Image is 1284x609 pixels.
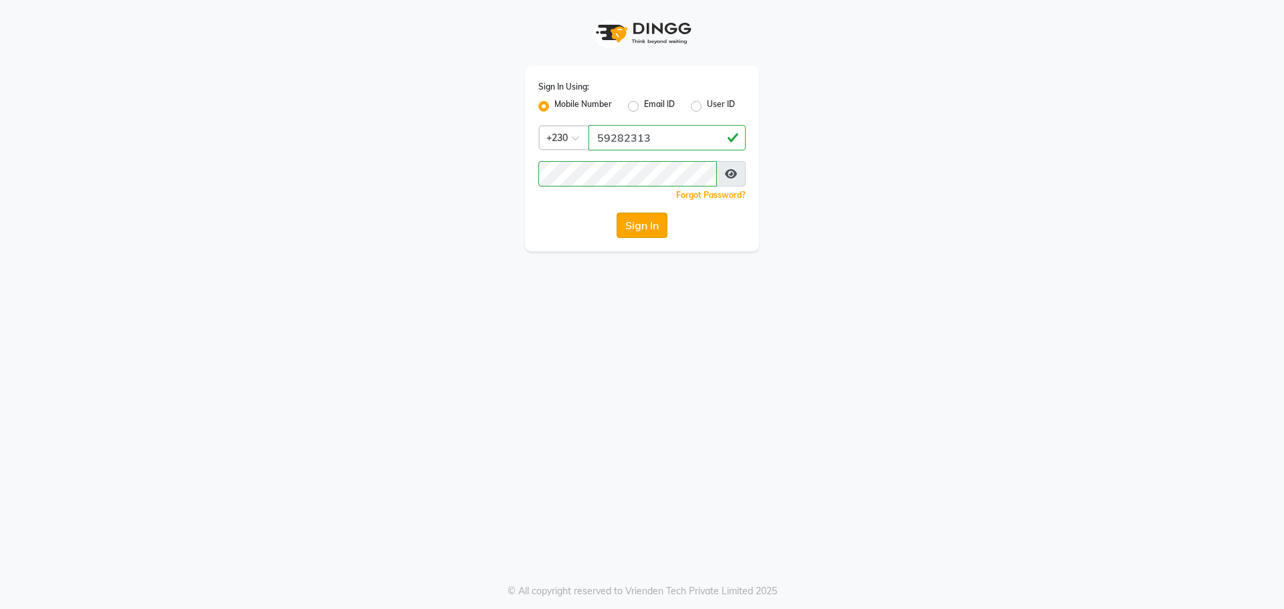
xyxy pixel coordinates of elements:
img: logo1.svg [588,13,695,53]
input: Username [588,125,746,150]
input: Username [538,161,717,187]
button: Sign In [617,213,667,238]
label: Sign In Using: [538,81,589,93]
label: Email ID [644,98,675,114]
label: User ID [707,98,735,114]
label: Mobile Number [554,98,612,114]
a: Forgot Password? [676,190,746,200]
